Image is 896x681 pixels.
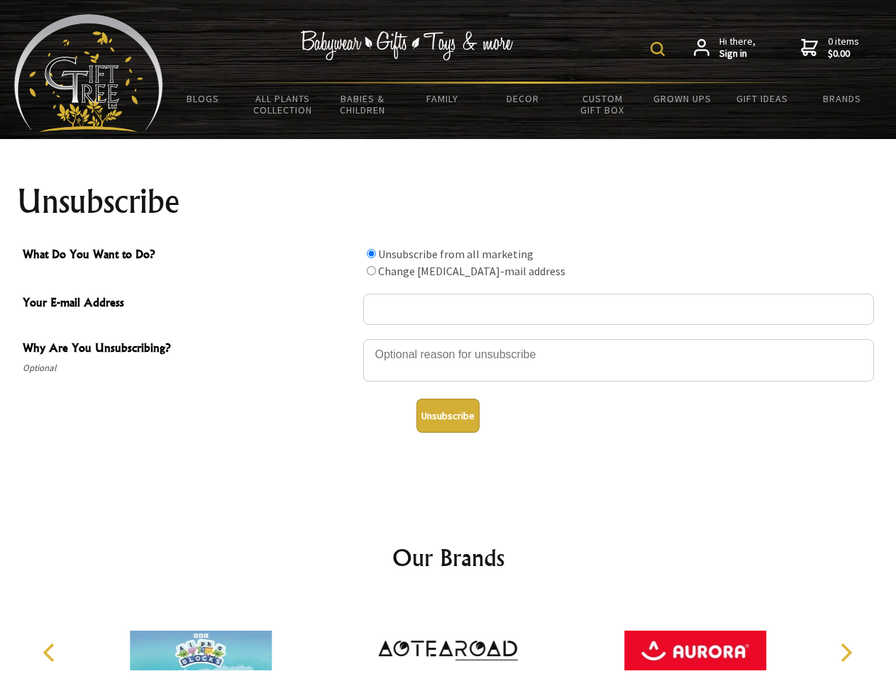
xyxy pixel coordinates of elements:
a: BLOGS [163,84,243,113]
img: Babywear - Gifts - Toys & more [301,31,514,60]
span: Optional [23,360,356,377]
h1: Unsubscribe [17,184,880,218]
button: Unsubscribe [416,399,480,433]
img: Babyware - Gifts - Toys and more... [14,14,163,132]
label: Change [MEDICAL_DATA]-mail address [378,264,565,278]
a: Decor [482,84,563,113]
span: What Do You Want to Do? [23,245,356,266]
a: Custom Gift Box [563,84,643,125]
input: Your E-mail Address [363,294,874,325]
a: Brands [802,84,883,113]
a: 0 items$0.00 [801,35,859,60]
input: What Do You Want to Do? [367,266,376,275]
span: 0 items [828,35,859,60]
button: Previous [35,637,67,668]
input: What Do You Want to Do? [367,249,376,258]
a: Hi there,Sign in [694,35,756,60]
a: All Plants Collection [243,84,323,125]
img: product search [651,42,665,56]
h2: Our Brands [28,541,868,575]
strong: Sign in [719,48,756,60]
a: Gift Ideas [722,84,802,113]
textarea: Why Are You Unsubscribing? [363,339,874,382]
span: Why Are You Unsubscribing? [23,339,356,360]
span: Hi there, [719,35,756,60]
a: Family [403,84,483,113]
button: Next [830,637,861,668]
a: Grown Ups [642,84,722,113]
a: Babies & Children [323,84,403,125]
span: Your E-mail Address [23,294,356,314]
strong: $0.00 [828,48,859,60]
label: Unsubscribe from all marketing [378,247,533,261]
